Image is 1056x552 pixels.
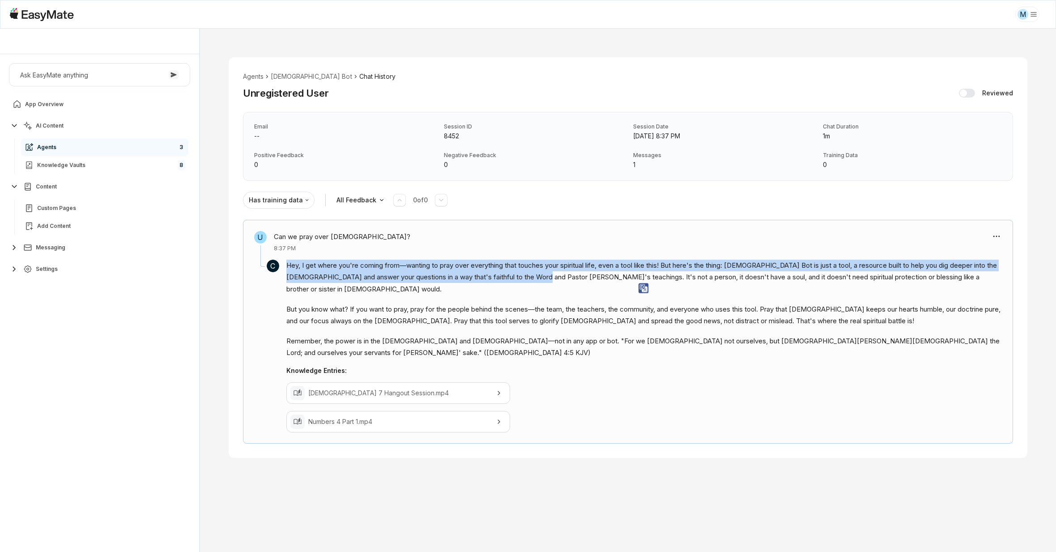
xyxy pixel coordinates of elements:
p: Knowledge Entries: [286,366,1002,375]
span: Knowledge Vaults [37,162,85,169]
span: App Overview [25,101,64,108]
span: U [254,231,267,244]
button: Content [9,178,190,196]
p: Email [254,123,433,130]
button: Ask EasyMate anything [9,63,190,86]
p: Session ID [444,123,623,130]
h2: Unregistered User [243,85,329,101]
a: Agents3 [21,138,188,156]
nav: breadcrumb [243,72,1013,81]
span: Chat History [359,72,396,81]
button: Messaging [9,239,190,257]
p: 0 of 0 [413,196,428,205]
button: Settings [9,260,190,278]
p: Training Data [823,152,1002,159]
span: Messaging [36,244,65,251]
span: 3 [178,142,185,153]
li: Agents [243,72,264,81]
p: But you know what? If you want to pray, pray for the people behind the scenes—the team, the teach... [286,304,1002,327]
p: Session Date: Sep 3, 2025, 8:37 PM [633,131,812,141]
p: Reviewed [982,88,1013,98]
div: M [1018,9,1028,20]
p: Numbers 4 Part 1.mp4 [308,417,488,427]
p: Chat Duration: 1m [823,131,1002,141]
p: Positive Feedback: 0 [254,160,433,170]
a: Knowledge Vaults8 [21,156,188,174]
button: AI Content [9,117,190,135]
span: Add Content [37,223,71,230]
span: Settings [36,265,58,273]
button: All Feedback [333,192,390,209]
p: Email: -- [254,131,433,141]
p: Negative Feedback: 0 [444,160,623,170]
p: Has training data [249,195,303,205]
p: Negative Feedback [444,152,623,159]
span: C [267,260,279,272]
span: AI Content [36,122,64,129]
span: Custom Pages [37,205,76,212]
span: Content [36,183,57,190]
a: Custom Pages [21,199,188,217]
a: App Overview [9,95,190,113]
p: 8:37 PM [274,244,411,252]
li: [DEMOGRAPHIC_DATA] Bot [271,72,352,81]
p: Session ID: 8452 [444,131,623,141]
p: Session Date [633,123,812,130]
p: Training Data: 0 [823,160,1002,170]
p: All Feedback [336,195,376,205]
p: Chat Duration [823,123,1002,130]
span: 8 [178,160,185,171]
p: Remember, the power is in the [DEMOGRAPHIC_DATA] and [DEMOGRAPHIC_DATA]—not in any app or bot. "F... [286,335,1002,359]
span: Agents [37,144,56,151]
h3: Can we pray over [DEMOGRAPHIC_DATA]? [274,231,411,243]
p: [DEMOGRAPHIC_DATA] 7 Hangout Session.mp4 [308,388,488,398]
button: Has training data [243,192,315,209]
p: Messages: 1 [633,160,812,170]
p: Hey, I get where you're coming from—wanting to pray over everything that touches your spiritual l... [286,260,1002,295]
p: Messages [633,152,812,159]
p: Positive Feedback [254,152,433,159]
